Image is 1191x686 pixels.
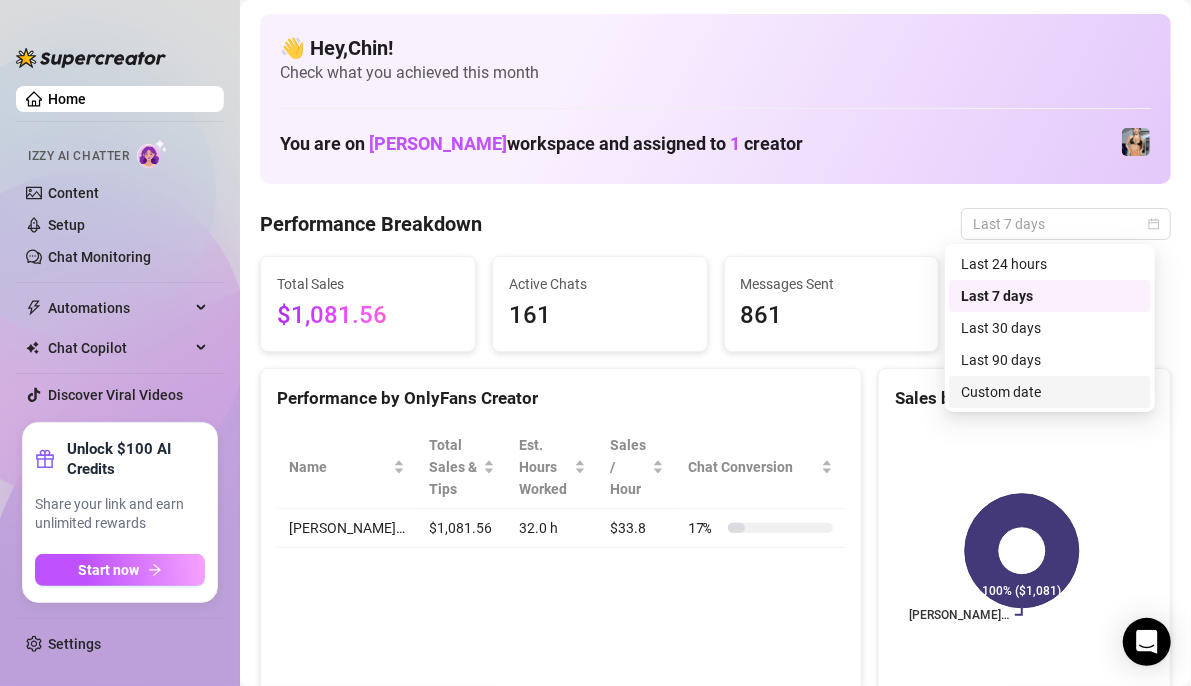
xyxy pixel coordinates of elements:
[1123,618,1171,666] div: Open Intercom Messenger
[949,376,1151,408] div: Custom date
[277,273,459,295] span: Total Sales
[730,133,740,154] span: 1
[949,312,1151,344] div: Last 30 days
[949,280,1151,312] div: Last 7 days
[973,209,1159,239] span: Last 7 days
[48,387,183,403] a: Discover Viral Videos
[909,608,1009,622] text: [PERSON_NAME]…
[277,509,417,548] td: [PERSON_NAME]…
[48,91,86,107] a: Home
[28,147,129,166] span: Izzy AI Chatter
[48,332,190,364] span: Chat Copilot
[289,456,389,478] span: Name
[961,253,1139,275] div: Last 24 hours
[280,34,1151,62] h4: 👋 Hey, Chin !
[610,434,648,500] span: Sales / Hour
[26,300,42,316] span: thunderbolt
[688,517,720,539] span: 17 %
[519,434,570,500] div: Est. Hours Worked
[48,185,99,201] a: Content
[48,217,85,233] a: Setup
[509,297,691,335] span: 161
[148,563,162,577] span: arrow-right
[598,509,676,548] td: $33.8
[961,285,1139,307] div: Last 7 days
[676,426,845,509] th: Chat Conversion
[507,509,598,548] td: 32.0 h
[48,249,151,265] a: Chat Monitoring
[369,133,507,154] span: [PERSON_NAME]
[277,297,459,335] span: $1,081.56
[277,426,417,509] th: Name
[688,456,817,478] span: Chat Conversion
[67,439,205,479] strong: Unlock $100 AI Credits
[48,292,190,324] span: Automations
[48,636,101,652] a: Settings
[35,554,205,586] button: Start nowarrow-right
[35,449,55,469] span: gift
[1148,218,1160,230] span: calendar
[137,139,168,168] img: AI Chatter
[949,248,1151,280] div: Last 24 hours
[280,62,1151,84] span: Check what you achieved this month
[429,434,479,500] span: Total Sales & Tips
[35,495,205,534] span: Share your link and earn unlimited rewards
[961,381,1139,403] div: Custom date
[961,349,1139,371] div: Last 90 days
[1122,128,1150,156] img: Veronica
[277,385,845,412] div: Performance by OnlyFans Creator
[417,509,507,548] td: $1,081.56
[598,426,676,509] th: Sales / Hour
[949,344,1151,376] div: Last 90 days
[741,273,923,295] span: Messages Sent
[79,562,140,578] span: Start now
[895,385,1154,412] div: Sales by OnlyFans Creator
[16,48,166,68] img: logo-BBDzfeDw.svg
[26,341,39,355] img: Chat Copilot
[961,317,1139,339] div: Last 30 days
[417,426,507,509] th: Total Sales & Tips
[509,273,691,295] span: Active Chats
[741,297,923,335] span: 861
[260,210,482,238] h4: Performance Breakdown
[280,133,803,155] h1: You are on workspace and assigned to creator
